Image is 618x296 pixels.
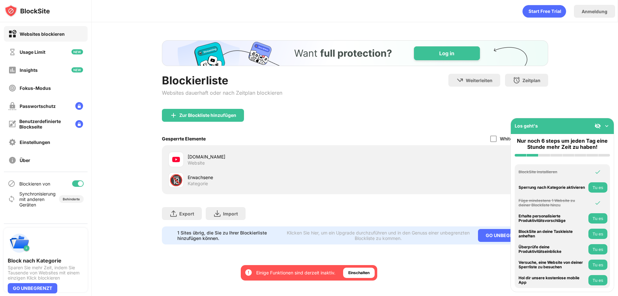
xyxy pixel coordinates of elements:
div: Blockierliste [162,74,282,87]
div: Import [223,211,238,216]
img: favicons [172,156,180,163]
img: lock-menu.svg [75,102,83,110]
div: Kategorie [188,181,208,186]
img: omni-check.svg [595,169,601,175]
div: Sperrung nach Kategorie aktivieren [519,185,587,190]
div: Füge mindestens 1 Website zu deiner Blockliste hinzu [519,198,587,208]
div: Überprüfe deine Produktivitätseinblicke [519,245,587,254]
div: Usage Limit [20,49,45,55]
img: password-protection-off.svg [8,102,16,110]
div: 1 Sites übrig, die Sie zu Ihrer Blockierliste hinzufügen können. [177,230,283,241]
div: Whitelist-Modus [500,136,536,141]
img: insights-off.svg [8,66,16,74]
div: Erhalte personalisierte Produktivitätsvorschläge [519,214,587,223]
button: Tu es [588,260,607,270]
div: Einstellungen [20,139,50,145]
button: Tu es [588,182,607,193]
div: 🔞 [169,174,183,187]
div: BlockSite an deine Taskleiste anheften [519,229,587,239]
img: settings-off.svg [8,138,16,146]
div: Über [20,158,30,163]
img: logo-blocksite.svg [5,5,50,17]
img: omni-setup-toggle.svg [604,123,610,129]
div: Websites blockieren [20,31,65,37]
div: Zur Blockliste hinzufügen [179,113,236,118]
img: sync-icon.svg [8,195,15,203]
img: new-icon.svg [71,49,83,54]
img: error-circle-white.svg [245,269,252,276]
div: Erwachsene [188,174,355,181]
div: Sparen Sie mehr Zeit, indem Sie Tausende von Websites mit einem einzigen Klick blockieren [8,265,84,281]
img: new-icon.svg [71,67,83,72]
button: Tu es [588,275,607,285]
button: Tu es [588,213,607,224]
img: eye-not-visible.svg [595,123,601,129]
div: Websites dauerhaft oder nach Zeitplan blockieren [162,90,282,96]
div: Anmeldung [582,9,607,14]
div: Website [188,160,205,166]
div: Hol dir unsere kostenlose mobile App [519,276,587,285]
div: Synchronisierung mit anderen Geräten [19,191,52,207]
img: time-usage-off.svg [8,48,16,56]
div: Passwortschutz [20,103,56,109]
img: lock-menu.svg [75,120,83,128]
div: BlockSite installieren [519,170,587,174]
div: animation [522,5,566,18]
div: [DOMAIN_NAME] [188,153,355,160]
div: Weiterleiten [466,78,492,83]
div: GO UNBEGRENZT [478,229,533,242]
div: GO UNBEGRENZT [8,283,57,293]
div: Versuche, eine Website von deiner Sperrliste zu besuchen [519,260,587,270]
div: Insights [20,67,38,73]
button: Tu es [588,229,607,239]
div: Behinderte [63,197,80,201]
div: Block nach Kategorie [8,257,84,264]
div: Einige Funktionen sind derzeit inaktiv. [256,270,335,276]
div: Blockieren von [19,181,50,186]
div: Nur noch 6 steps um jeden Tag eine Stunde mehr Zeit zu haben! [515,138,610,150]
div: Zeitplan [522,78,540,83]
div: Export [179,211,194,216]
img: blocking-icon.svg [8,180,15,187]
img: push-categories.svg [8,232,31,255]
img: about-off.svg [8,156,16,164]
div: Einschalten [348,270,370,276]
iframe: Banner [162,40,548,66]
div: Benutzerdefinierte Blockseite [19,119,70,129]
div: Los geht's [515,123,538,129]
div: Gesperrte Elemente [162,136,206,141]
div: Klicken Sie hier, um ein Upgrade durchzuführen und in den Genuss einer unbegrenzten Blockliste zu... [286,230,470,241]
div: Fokus-Modus [20,85,51,91]
button: Tu es [588,244,607,254]
img: omni-check.svg [595,200,601,206]
img: focus-off.svg [8,84,16,92]
img: block-on.svg [8,30,16,38]
img: customize-block-page-off.svg [8,120,16,128]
